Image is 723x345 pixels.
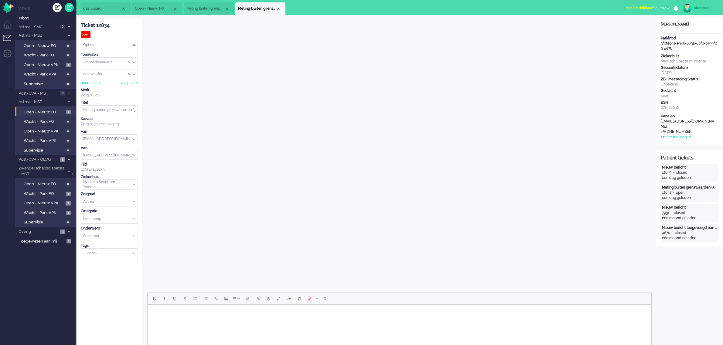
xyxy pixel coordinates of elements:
[18,24,58,30] span: Astma - SMC
[622,2,674,15] li: Niet beschikbaarfor 03:02
[67,239,71,243] span: 1
[662,195,717,200] div: één dag geleden
[173,6,178,11] div: Close tab
[121,6,126,11] div: Close tab
[681,4,717,13] a: stanmsc
[186,6,224,11] span: Meting buiten grenswaarden (3)
[121,80,138,85] div: volg ticket
[284,293,294,304] button: Clear formatting
[66,110,71,115] span: 1
[274,293,284,304] button: Fullscreen
[18,219,75,225] a: Supervisie 0
[321,293,329,304] button: 0
[656,36,723,51] div: 3fbf4c91-e946-6b3a-60fb-b799fb93e178
[65,44,71,48] span: 0
[81,162,138,167] div: Tijd
[65,72,71,77] span: 0
[662,210,669,216] div: 7931
[60,157,65,162] span: 5
[81,31,90,38] div: open
[3,2,14,13] img: flow_omnibird.svg
[81,93,138,98] div: Zorg bij jou
[24,109,64,115] span: Open - Nieuw FO
[675,230,686,236] div: closed
[3,35,17,49] li: Tickets menu
[661,54,718,59] div: Ziekenhuis
[65,3,74,12] a: Quick Ticket
[24,81,64,87] span: Supervisie
[53,3,62,12] div: Creëer ticket
[66,63,71,67] span: 1
[662,185,717,190] div: Meting buiten grenswaarden (5)
[662,190,671,195] div: 12834
[24,210,64,216] span: Wacht - Park VPK
[81,248,138,258] div: Select Tags
[66,192,71,196] span: 1
[661,77,718,82] div: ZBJ Messaging Status
[3,49,17,63] li: Admin menu
[3,21,17,34] li: Dashboard menu
[243,293,253,304] button: Emoticons
[24,148,64,153] span: Supervisie
[662,165,717,170] div: Nieuw bericht
[661,119,715,129] div: [EMAIL_ADDRESS][DOMAIN_NAME]
[81,162,138,172] div: [DATE] 11:15:53
[24,200,64,206] span: Open - Nieuw VPK
[65,129,71,134] span: 0
[81,69,138,79] div: Assign User
[184,2,234,15] li: 13020
[65,119,71,124] span: 0
[661,114,718,119] div: Kanalen
[81,80,101,85] div: neem ticket
[18,190,75,197] a: Wacht - Park FO 1
[19,15,76,21] span: Inbox
[661,82,718,87] div: Onbekend
[83,6,121,11] span: dashboard
[661,70,718,75] div: [DATE]
[661,105,718,110] div: 071588930
[81,174,138,179] div: Ziekenhuis
[81,88,138,93] div: Merk
[18,91,58,96] span: Post-CVA - MST
[662,236,717,241] div: één maand geleden
[81,116,138,122] div: Kanaal
[65,220,71,225] span: 0
[18,99,65,105] span: Astma - MST
[18,209,75,216] a: Wacht - Park VPK 1
[18,71,75,77] a: Wacht - Park VPK 0
[676,190,684,195] div: open
[670,230,675,236] div: -
[661,59,718,64] div: Medisch Spectrum Twente
[253,293,263,304] button: Add attachment
[661,36,718,41] div: PatiëntId
[81,146,138,151] div: Aan
[622,4,674,12] button: Niet beschikbaarfor 03:02
[235,2,285,15] li: 12834
[24,72,64,77] span: Wacht - Park VPK
[656,22,723,27] div: [PERSON_NAME]
[81,122,138,127] div: Zorg bij jou Messaging
[674,210,685,216] div: closed
[81,192,138,197] div: Zorgpad
[159,293,169,304] button: Italic
[24,181,64,187] span: Open - Nieuw FO
[661,65,718,70] div: Geboortedatum
[60,229,65,234] span: 3
[81,57,138,67] div: Assign Group
[149,293,159,304] button: Bold
[18,137,75,144] a: Wacht - Park VPK 0
[18,109,75,115] a: Open - Nieuw FO 1
[662,216,717,221] div: één maand geleden
[683,4,692,13] img: avatar
[65,139,71,143] span: 0
[694,5,717,11] div: stanmsc
[263,293,274,304] button: Delay message
[224,6,229,11] div: Close tab
[221,293,231,304] button: Insert/edit image
[662,205,717,210] div: Nieuw bericht
[24,119,64,125] span: Wacht - Park FO
[81,226,138,231] div: Onderwerp
[671,170,676,175] div: -
[661,88,718,93] div: Geslacht
[18,61,75,68] a: Open - Nieuw VPK 1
